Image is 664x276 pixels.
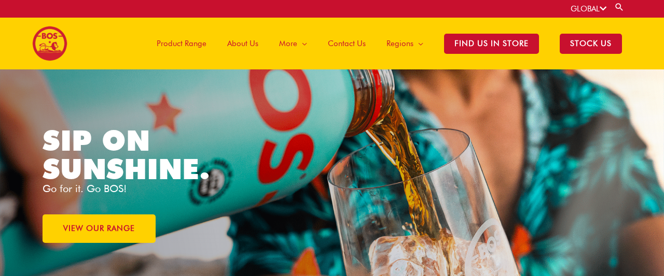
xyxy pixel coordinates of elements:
[434,18,549,69] a: Find Us in Store
[157,28,206,59] span: Product Range
[614,2,625,12] a: Search button
[43,126,254,183] h1: SIP ON SUNSHINE.
[328,28,366,59] span: Contact Us
[376,18,434,69] a: Regions
[32,26,67,61] img: BOS logo finals-200px
[444,34,539,54] span: Find Us in Store
[560,34,622,54] span: STOCK US
[217,18,269,69] a: About Us
[317,18,376,69] a: Contact Us
[279,28,297,59] span: More
[571,4,606,13] a: GLOBAL
[227,28,258,59] span: About Us
[63,225,135,233] span: VIEW OUR RANGE
[139,18,632,69] nav: Site Navigation
[146,18,217,69] a: Product Range
[269,18,317,69] a: More
[549,18,632,69] a: STOCK US
[43,214,156,243] a: VIEW OUR RANGE
[386,28,413,59] span: Regions
[43,183,333,194] p: Go for it. Go BOS!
